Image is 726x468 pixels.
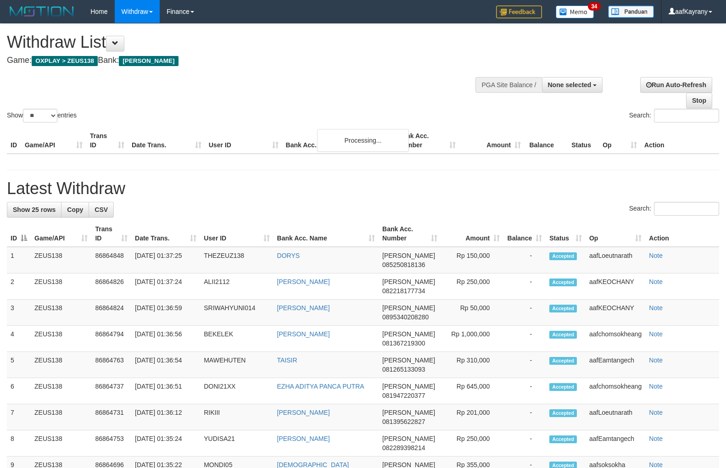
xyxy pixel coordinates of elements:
[379,221,441,247] th: Bank Acc. Number: activate to sort column ascending
[503,352,546,378] td: -
[586,352,645,378] td: aafEamtangech
[7,109,77,123] label: Show entries
[503,247,546,273] td: -
[549,409,577,417] span: Accepted
[13,206,56,213] span: Show 25 rows
[7,221,31,247] th: ID: activate to sort column descending
[119,56,178,66] span: [PERSON_NAME]
[91,378,131,404] td: 86864737
[586,404,645,430] td: aafLoeutnarath
[7,5,77,18] img: MOTION_logo.png
[91,326,131,352] td: 86864794
[382,287,425,295] span: Copy 082218177734 to clipboard
[7,179,719,198] h1: Latest Withdraw
[475,77,542,93] div: PGA Site Balance /
[7,404,31,430] td: 7
[525,128,568,154] th: Balance
[274,221,379,247] th: Bank Acc. Name: activate to sort column ascending
[503,300,546,326] td: -
[586,300,645,326] td: aafKEOCHANY
[549,252,577,260] span: Accepted
[91,430,131,457] td: 86864753
[277,383,364,390] a: EZHA ADITYA PANCA PUTRA
[586,378,645,404] td: aafchomsokheang
[200,378,273,404] td: DONI21XX
[7,56,475,65] h4: Game: Bank:
[382,304,435,312] span: [PERSON_NAME]
[31,378,91,404] td: ZEUS138
[503,404,546,430] td: -
[649,435,663,442] a: Note
[586,326,645,352] td: aafchomsokheang
[548,81,592,89] span: None selected
[503,326,546,352] td: -
[277,330,330,338] a: [PERSON_NAME]
[31,352,91,378] td: ZEUS138
[91,247,131,273] td: 86864848
[131,300,200,326] td: [DATE] 01:36:59
[649,330,663,338] a: Note
[7,128,21,154] th: ID
[441,326,503,352] td: Rp 1,000,000
[382,366,425,373] span: Copy 081265133093 to clipboard
[503,221,546,247] th: Balance: activate to sort column ascending
[128,128,205,154] th: Date Trans.
[441,221,503,247] th: Amount: activate to sort column ascending
[382,444,425,451] span: Copy 082289398214 to clipboard
[629,202,719,216] label: Search:
[31,404,91,430] td: ZEUS138
[549,383,577,391] span: Accepted
[200,273,273,300] td: ALII2112
[23,109,57,123] select: Showentries
[641,128,719,154] th: Action
[645,221,719,247] th: Action
[542,77,603,93] button: None selected
[7,326,31,352] td: 4
[549,279,577,286] span: Accepted
[91,352,131,378] td: 86864763
[441,273,503,300] td: Rp 250,000
[394,128,459,154] th: Bank Acc. Number
[277,278,330,285] a: [PERSON_NAME]
[503,273,546,300] td: -
[549,357,577,365] span: Accepted
[277,304,330,312] a: [PERSON_NAME]
[382,409,435,416] span: [PERSON_NAME]
[7,300,31,326] td: 3
[200,352,273,378] td: MAWEHUTEN
[91,221,131,247] th: Trans ID: activate to sort column ascending
[7,273,31,300] td: 2
[568,128,599,154] th: Status
[91,404,131,430] td: 86864731
[586,430,645,457] td: aafEamtangech
[649,383,663,390] a: Note
[382,313,429,321] span: Copy 0895340208280 to clipboard
[549,331,577,339] span: Accepted
[441,378,503,404] td: Rp 645,000
[586,247,645,273] td: aafLoeutnarath
[546,221,586,247] th: Status: activate to sort column ascending
[503,430,546,457] td: -
[31,300,91,326] td: ZEUS138
[441,404,503,430] td: Rp 201,000
[131,247,200,273] td: [DATE] 01:37:25
[549,435,577,443] span: Accepted
[629,109,719,123] label: Search:
[32,56,98,66] span: OXPLAY > ZEUS138
[382,435,435,442] span: [PERSON_NAME]
[7,378,31,404] td: 6
[441,300,503,326] td: Rp 50,000
[382,418,425,425] span: Copy 081395622827 to clipboard
[654,202,719,216] input: Search:
[31,247,91,273] td: ZEUS138
[496,6,542,18] img: Feedback.jpg
[549,305,577,312] span: Accepted
[608,6,654,18] img: panduan.png
[7,430,31,457] td: 8
[686,93,712,108] a: Stop
[7,247,31,273] td: 1
[649,278,663,285] a: Note
[441,352,503,378] td: Rp 310,000
[205,128,282,154] th: User ID
[95,206,108,213] span: CSV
